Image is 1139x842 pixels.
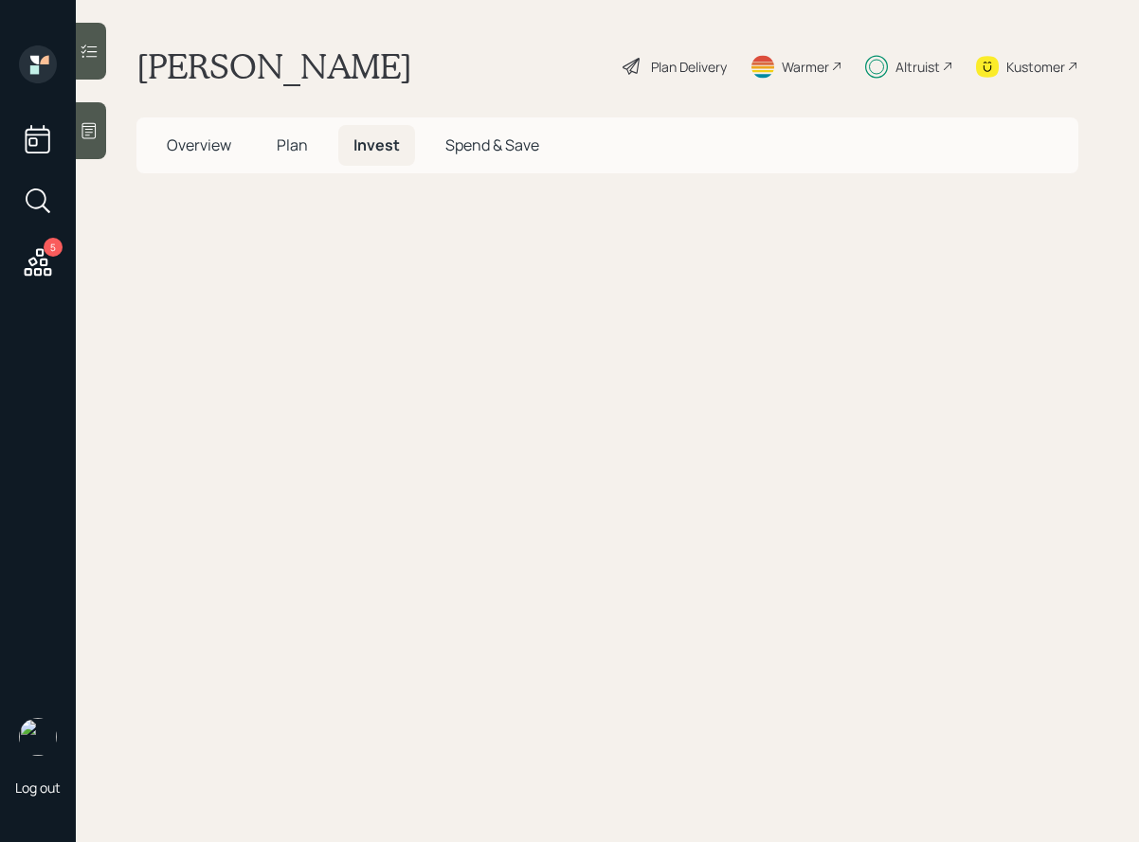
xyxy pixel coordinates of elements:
div: Altruist [895,57,940,77]
div: Warmer [782,57,829,77]
div: Log out [15,779,61,797]
span: Overview [167,134,231,155]
div: Plan Delivery [651,57,727,77]
div: 5 [44,238,63,257]
span: Invest [353,134,400,155]
span: Plan [277,134,308,155]
h1: [PERSON_NAME] [136,45,412,87]
img: sami-boghos-headshot.png [19,718,57,756]
div: Kustomer [1006,57,1065,77]
span: Spend & Save [445,134,539,155]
